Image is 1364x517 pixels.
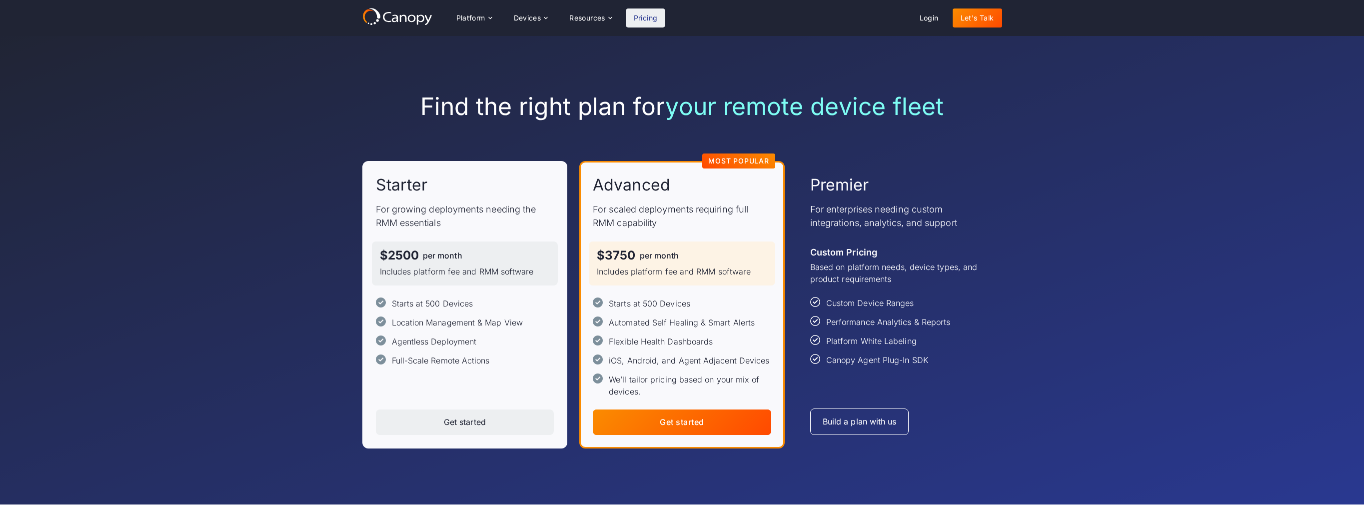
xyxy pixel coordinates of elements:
p: For enterprises needing custom integrations, analytics, and support [810,202,989,229]
h2: Advanced [593,174,670,195]
p: Includes platform fee and RMM software [380,265,550,277]
div: Canopy Agent Plug-In SDK [826,354,928,366]
p: For growing deployments needing the RMM essentials [376,202,554,229]
h1: Find the right plan for [362,92,1002,121]
div: Build a plan with us [823,417,897,426]
div: Agentless Deployment [392,335,477,347]
div: Automated Self Healing & Smart Alerts [609,316,755,328]
a: Login [912,8,947,27]
div: Location Management & Map View [392,316,523,328]
div: per month [640,251,679,259]
span: your remote device fleet [665,91,944,121]
div: Starts at 500 Devices [609,297,690,309]
div: Devices [514,14,541,21]
div: Full-Scale Remote Actions [392,354,490,366]
div: iOS, Android, and Agent Adjacent Devices [609,354,769,366]
div: per month [423,251,462,259]
h2: Starter [376,174,428,195]
p: For scaled deployments requiring full RMM capability [593,202,771,229]
div: $3750 [597,249,635,261]
a: Build a plan with us [810,408,909,435]
div: Platform White Labeling [826,335,917,347]
div: Most Popular [708,157,769,164]
div: Starts at 500 Devices [392,297,473,309]
a: Pricing [626,8,666,27]
h2: Premier [810,174,869,195]
div: Get started [660,417,704,427]
div: Custom Pricing [810,245,877,259]
div: $2500 [380,249,419,261]
div: Custom Device Ranges [826,297,914,309]
div: Platform [456,14,485,21]
a: Let's Talk [953,8,1002,27]
div: Resources [569,14,605,21]
div: Flexible Health Dashboards [609,335,713,347]
p: Based on platform needs, device types, and product requirements [810,261,989,285]
a: Get started [593,409,771,435]
p: Includes platform fee and RMM software [597,265,767,277]
a: Get started [376,409,554,435]
div: Performance Analytics & Reports [826,316,950,328]
div: We’ll tailor pricing based on your mix of devices. [609,373,771,397]
div: Get started [444,417,486,427]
